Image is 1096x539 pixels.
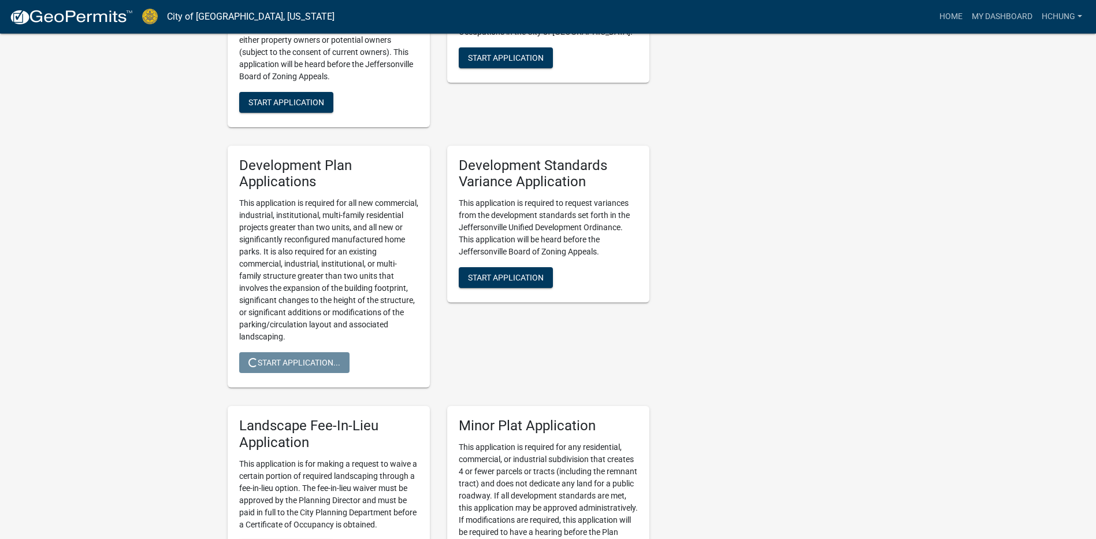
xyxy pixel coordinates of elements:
p: This application is for making a request to waive a certain portion of required landscaping throu... [239,458,418,531]
a: City of [GEOGRAPHIC_DATA], [US_STATE] [167,7,335,27]
span: Start Application [468,273,544,282]
button: Start Application [459,267,553,288]
p: This application is required for all new commercial, industrial, institutional, multi-family resi... [239,197,418,343]
button: Start Application [459,47,553,68]
h5: Landscape Fee-In-Lieu Application [239,418,418,451]
button: Start Application [239,92,333,113]
img: City of Jeffersonville, Indiana [142,9,158,24]
a: My Dashboard [967,6,1037,28]
button: Start Application... [239,352,350,373]
a: Home [935,6,967,28]
span: Start Application [248,97,324,106]
span: Start Application... [248,358,340,367]
h5: Development Plan Applications [239,157,418,191]
h5: Minor Plat Application [459,418,638,434]
h5: Development Standards Variance Application [459,157,638,191]
p: This application is required to request variances from the development standards set forth in the... [459,197,638,258]
span: Start Application [468,53,544,62]
a: hchung [1037,6,1087,28]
